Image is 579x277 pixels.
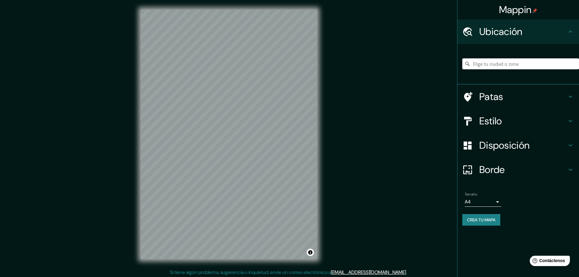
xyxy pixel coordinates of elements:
[532,8,537,13] img: pin-icon.png
[525,253,572,270] iframe: Lanzador de widgets de ayuda
[462,58,579,69] input: Elige tu ciudad o zona
[408,269,409,275] font: .
[479,25,522,38] font: Ubicación
[465,197,501,207] div: A4
[457,158,579,182] div: Borde
[407,269,408,275] font: .
[331,269,406,275] a: [EMAIL_ADDRESS][DOMAIN_NAME]
[457,19,579,44] div: Ubicación
[465,199,471,205] font: A4
[479,163,505,176] font: Borde
[457,109,579,133] div: Estilo
[465,192,477,197] font: Tamaño
[406,269,407,275] font: .
[479,139,529,152] font: Disposición
[141,10,317,259] canvas: Mapa
[307,249,314,256] button: Activar o desactivar atribución
[170,269,331,275] font: Si tiene algún problema, sugerencia o inquietud, envíe un correo electrónico a
[462,214,500,226] button: Crea tu mapa
[467,217,495,223] font: Crea tu mapa
[479,90,503,103] font: Patas
[479,115,502,127] font: Estilo
[457,85,579,109] div: Patas
[499,3,532,16] font: Mappin
[457,133,579,158] div: Disposición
